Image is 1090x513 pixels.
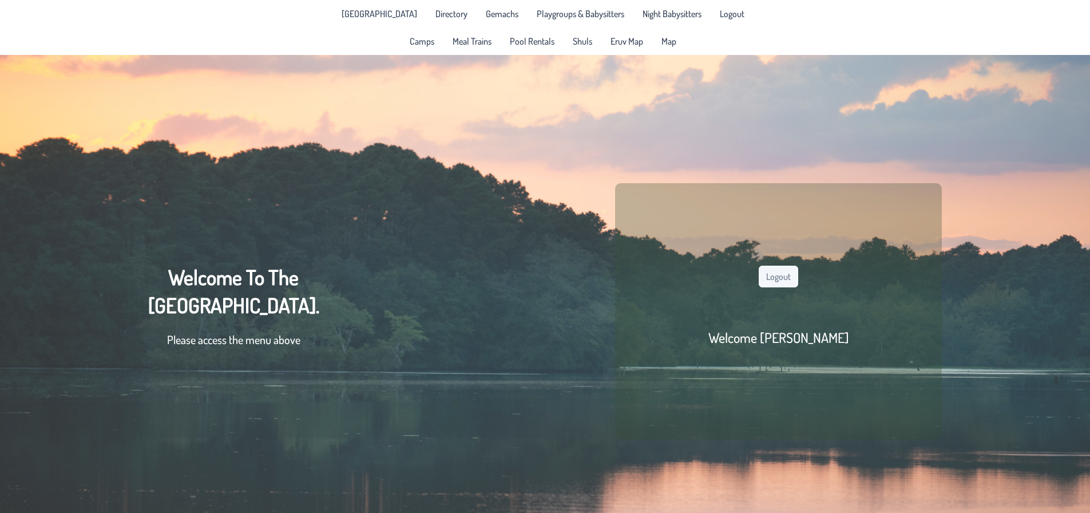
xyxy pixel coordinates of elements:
a: Gemachs [479,5,525,23]
a: Camps [403,32,441,50]
span: Gemachs [486,9,518,18]
span: Logout [720,9,744,18]
button: Logout [759,266,798,287]
span: [GEOGRAPHIC_DATA] [342,9,417,18]
p: Please access the menu above [148,331,319,348]
a: Playgroups & Babysitters [530,5,631,23]
span: Night Babysitters [643,9,701,18]
a: Night Babysitters [636,5,708,23]
a: Meal Trains [446,32,498,50]
span: Pool Rentals [510,37,554,46]
span: Map [661,37,676,46]
span: Meal Trains [453,37,492,46]
span: Camps [410,37,434,46]
a: [GEOGRAPHIC_DATA] [335,5,424,23]
a: Eruv Map [604,32,650,50]
a: Pool Rentals [503,32,561,50]
li: Pine Lake Park [335,5,424,23]
span: Directory [435,9,467,18]
a: Directory [429,5,474,23]
a: Map [655,32,683,50]
span: Playgroups & Babysitters [537,9,624,18]
h2: Welcome [PERSON_NAME] [708,329,849,346]
a: Shuls [566,32,599,50]
li: Logout [713,5,751,23]
div: Welcome To The [GEOGRAPHIC_DATA]. [148,263,319,360]
span: Shuls [573,37,592,46]
span: Eruv Map [611,37,643,46]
